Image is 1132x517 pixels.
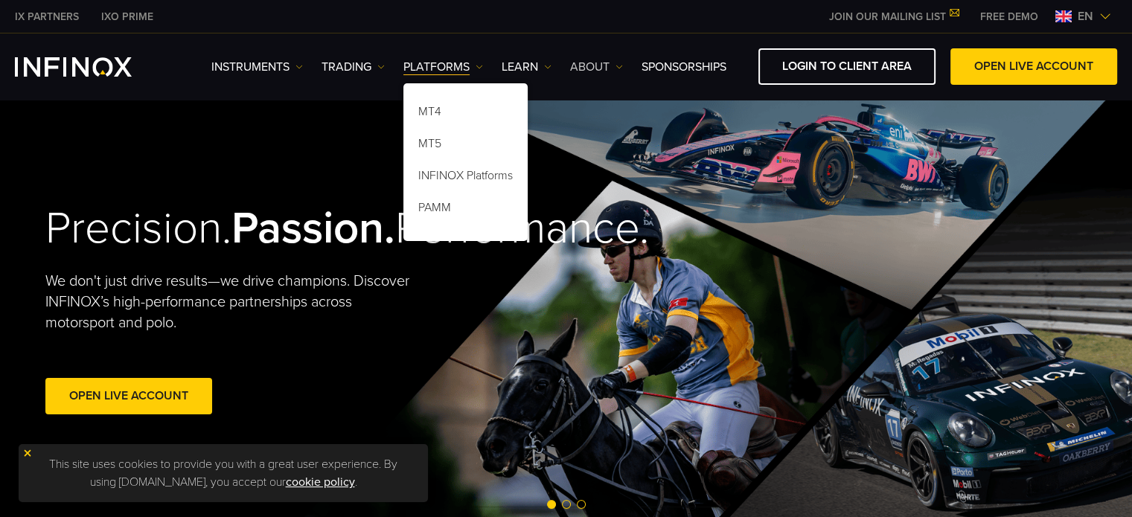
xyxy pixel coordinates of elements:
p: This site uses cookies to provide you with a great user experience. By using [DOMAIN_NAME], you a... [26,452,420,495]
a: MT5 [403,130,528,162]
span: Go to slide 1 [547,500,556,509]
h2: Precision. Performance. [45,202,514,256]
a: ABOUT [570,58,623,76]
a: INFINOX Logo [15,57,167,77]
a: SPONSORSHIPS [642,58,726,76]
a: JOIN OUR MAILING LIST [818,10,969,23]
a: Learn [502,58,551,76]
a: OPEN LIVE ACCOUNT [950,48,1117,85]
a: PAMM [403,194,528,226]
a: MT4 [403,98,528,130]
a: INFINOX [4,9,90,25]
a: PLATFORMS [403,58,483,76]
span: Go to slide 3 [577,500,586,509]
a: INFINOX MENU [969,9,1049,25]
a: INFINOX Platforms [403,162,528,194]
span: en [1072,7,1099,25]
img: yellow close icon [22,448,33,458]
a: LOGIN TO CLIENT AREA [758,48,936,85]
a: cookie policy [286,475,355,489]
a: INFINOX [90,9,164,25]
p: We don't just drive results—we drive champions. Discover INFINOX’s high-performance partnerships ... [45,271,420,333]
strong: Passion. [231,202,395,255]
a: Open Live Account [45,378,212,414]
span: Go to slide 2 [562,500,571,509]
a: Instruments [211,58,303,76]
a: TRADING [322,58,385,76]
